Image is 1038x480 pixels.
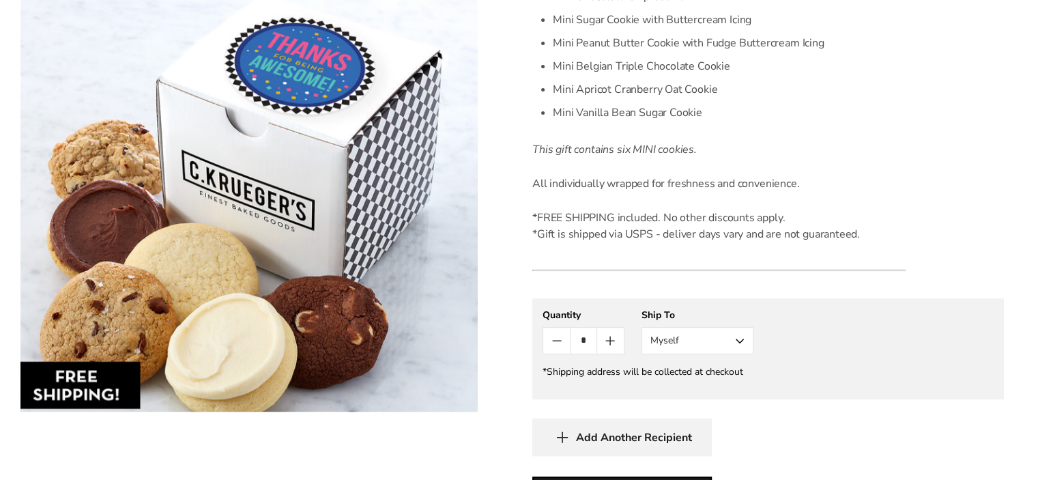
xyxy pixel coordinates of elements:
li: Mini Sugar Cookie with Buttercream Icing [553,8,906,31]
div: *Shipping address will be collected at checkout [543,365,994,378]
button: Count minus [543,328,570,354]
li: Mini Apricot Cranberry Oat Cookie [553,78,906,101]
li: Mini Belgian Triple Chocolate Cookie [553,55,906,78]
div: Quantity [543,309,624,322]
button: Myself [641,327,753,354]
gfm-form: New recipient [532,298,1004,399]
p: All individually wrapped for freshness and convenience. [532,175,906,192]
li: Mini Peanut Butter Cookie with Fudge Buttercream Icing [553,31,906,55]
button: Count plus [597,328,624,354]
div: *Gift is shipped via USPS - deliver days vary and are not guaranteed. [532,226,906,242]
iframe: Sign Up via Text for Offers [11,428,141,469]
input: Quantity [570,328,596,354]
em: This gift contains six MINI cookies. [532,142,697,157]
div: Ship To [641,309,753,322]
span: Add Another Recipient [576,431,692,444]
li: Mini Vanilla Bean Sugar Cookie [553,101,906,124]
div: *FREE SHIPPING included. No other discounts apply. [532,210,906,226]
button: Add Another Recipient [532,419,712,456]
